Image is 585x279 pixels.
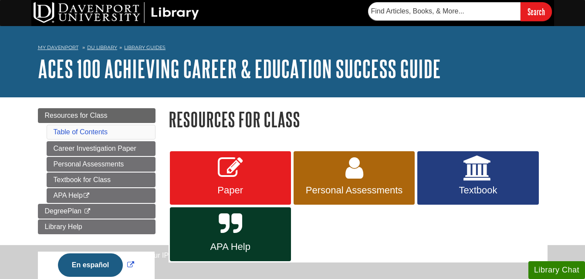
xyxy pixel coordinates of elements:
[38,42,548,56] nav: breadcrumb
[424,185,532,196] span: Textbook
[124,44,166,50] a: Library Guides
[294,151,415,205] a: Personal Assessments
[58,253,123,277] button: En español
[169,108,548,130] h1: Resources for Class
[45,207,82,215] span: DegreePlan
[521,2,552,21] input: Search
[38,108,156,123] a: Resources for Class
[176,185,284,196] span: Paper
[368,2,552,21] form: Searches DU Library's articles, books, and more
[38,204,156,219] a: DegreePlan
[34,2,199,23] img: DU Library
[45,112,108,119] span: Resources for Class
[170,207,291,261] a: APA Help
[38,219,156,234] a: Library Help
[528,261,585,279] button: Library Chat
[87,44,117,50] a: DU Library
[45,223,82,230] span: Library Help
[83,209,91,214] i: This link opens in a new window
[83,193,90,199] i: This link opens in a new window
[176,241,284,252] span: APA Help
[38,55,441,82] a: ACES 100 Achieving Career & Education Success Guide
[47,173,156,187] a: Textbook for Class
[47,157,156,172] a: Personal Assessments
[47,141,156,156] a: Career Investigation Paper
[56,261,136,269] a: Link opens in new window
[170,151,291,205] a: Paper
[54,128,108,136] a: Table of Contents
[368,2,521,20] input: Find Articles, Books, & More...
[38,44,78,51] a: My Davenport
[47,188,156,203] a: APA Help
[300,185,408,196] span: Personal Assessments
[417,151,538,205] a: Textbook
